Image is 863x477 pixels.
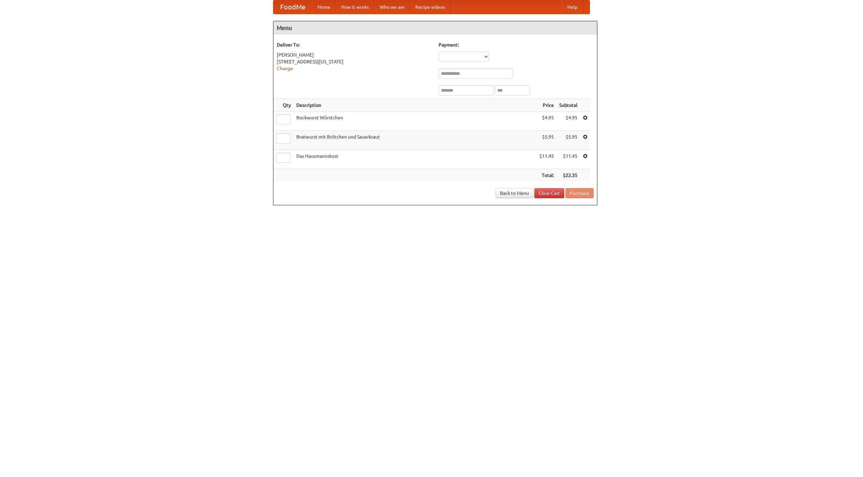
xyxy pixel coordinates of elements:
[565,188,594,198] button: Purchase
[439,41,594,48] h5: Payment:
[537,150,557,169] td: $11.45
[537,131,557,150] td: $5.95
[273,99,294,112] th: Qty
[496,188,533,198] a: Back to Menu
[534,188,564,198] a: Clear Cart
[336,0,374,14] a: How it works
[312,0,336,14] a: Home
[410,0,450,14] a: Recipe videos
[557,150,580,169] td: $11.45
[294,150,537,169] td: Das Hausmannskost
[537,169,557,182] th: Total:
[557,169,580,182] th: $22.35
[277,52,432,58] div: [PERSON_NAME]
[277,41,432,48] h5: Deliver To:
[537,99,557,112] th: Price
[557,99,580,112] th: Subtotal
[557,112,580,131] td: $4.95
[273,0,312,14] a: FoodMe
[537,112,557,131] td: $4.95
[277,66,293,71] a: Change
[277,58,432,65] div: [STREET_ADDRESS][US_STATE]
[294,112,537,131] td: Bockwurst Würstchen
[374,0,410,14] a: Who we are
[562,0,583,14] a: Help
[294,131,537,150] td: Bratwurst mit Brötchen und Sauerkraut
[557,131,580,150] td: $5.95
[273,21,597,35] h4: Menu
[294,99,537,112] th: Description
